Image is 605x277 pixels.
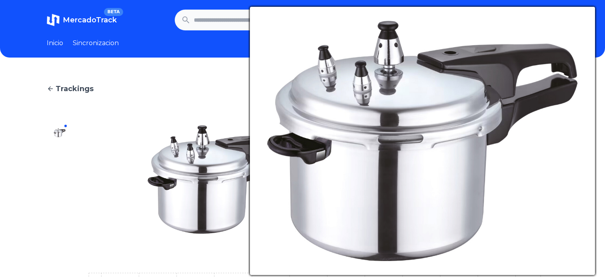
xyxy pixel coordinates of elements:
a: MercadoTrackBETA [47,14,117,26]
img: MercadoTrack [47,14,60,26]
img: Olla Express De Presión Aluminio 8 Lts Válvula De Seguridad [53,126,66,139]
a: Trackings [47,83,559,94]
span: BETA [104,8,123,16]
a: Sincronizacion [73,38,119,48]
span: Trackings [56,83,94,94]
img: D_NQ_NP_655673-MLA81602217458_012025-F.jpg [250,7,595,275]
img: Olla Express De Presión Aluminio 8 Lts Válvula De Seguridad [88,120,347,239]
a: Inicio [47,38,63,48]
span: MercadoTrack [63,16,117,24]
